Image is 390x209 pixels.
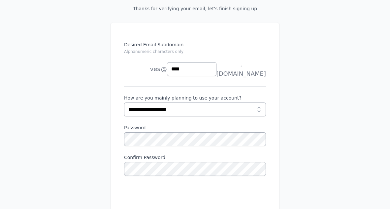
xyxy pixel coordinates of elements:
[124,49,183,54] small: Alphanumeric characters only
[216,60,266,78] span: .[DOMAIN_NAME]
[124,124,266,131] label: Password
[124,154,266,161] label: Confirm Password
[124,41,266,59] label: Desired Email Subdomain
[161,64,167,74] span: @
[124,63,160,76] li: ves
[124,95,266,101] label: How are you mainly planning to use your account?
[121,5,269,12] p: Thanks for verifying your email, let's finish signing up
